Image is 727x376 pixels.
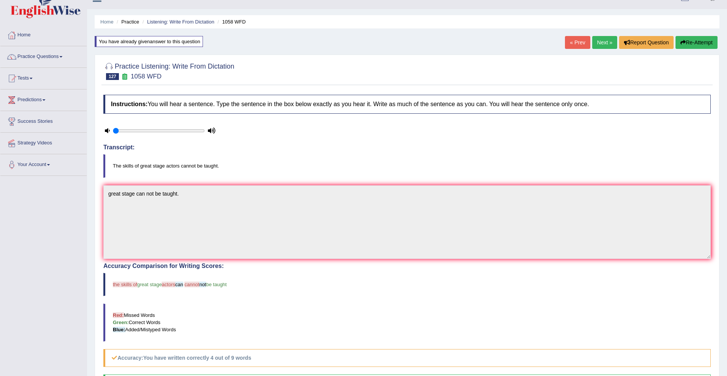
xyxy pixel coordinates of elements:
a: Strategy Videos [0,133,87,152]
h4: Accuracy Comparison for Writing Scores: [103,263,711,269]
a: Your Account [0,154,87,173]
a: Success Stories [0,111,87,130]
a: Next » [592,36,617,49]
b: Instructions: [111,101,148,107]
span: be taught [206,282,226,287]
small: Exam occurring question [121,73,129,80]
a: « Prev [565,36,590,49]
button: Re-Attempt [676,36,718,49]
a: Practice Questions [0,46,87,65]
h2: Practice Listening: Write From Dictation [103,61,234,80]
a: Predictions [0,89,87,108]
h4: Transcript: [103,144,711,151]
blockquote: The skills of great stage actors cannot be taught. [103,154,711,177]
b: You have written correctly 4 out of 9 words [143,355,251,361]
span: cannot [184,282,199,287]
a: Tests [0,68,87,87]
span: the skills of [113,282,137,287]
span: 127 [106,73,119,80]
span: not [199,282,206,287]
a: Listening: Write From Dictation [147,19,214,25]
span: great stage [137,282,162,287]
a: Home [0,25,87,44]
b: Blue: [113,327,125,332]
h5: Accuracy: [103,349,711,367]
a: Home [100,19,114,25]
span: actors [162,282,175,287]
li: 1058 WFD [216,18,246,25]
div: You have already given answer to this question [95,36,203,47]
span: can [175,282,183,287]
h4: You will hear a sentence. Type the sentence in the box below exactly as you hear it. Write as muc... [103,95,711,114]
b: Red: [113,312,124,318]
small: 1058 WFD [131,73,161,80]
button: Report Question [619,36,674,49]
blockquote: Missed Words Correct Words Added/Mistyped Words [103,304,711,341]
b: Green: [113,320,129,325]
li: Practice [115,18,139,25]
